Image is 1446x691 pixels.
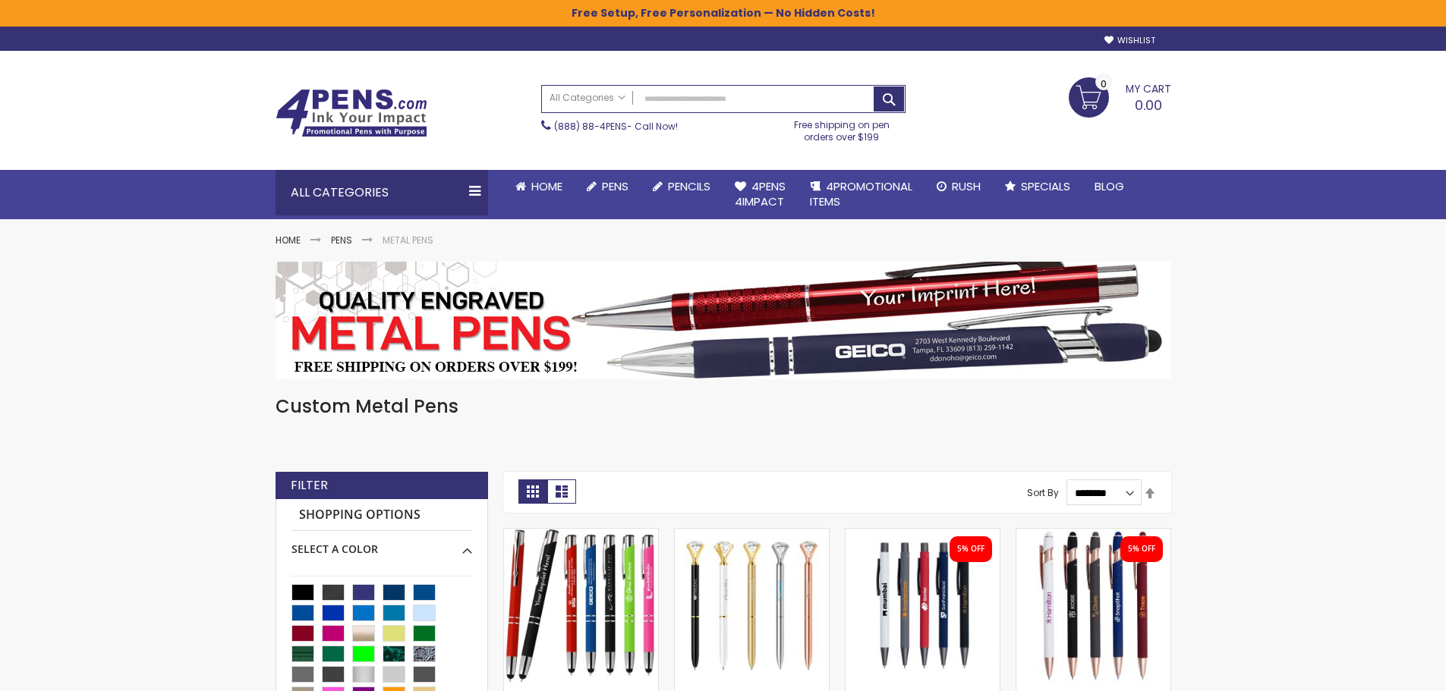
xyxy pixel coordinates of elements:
[1095,178,1124,194] span: Blog
[531,178,562,194] span: Home
[542,86,633,111] a: All Categories
[1101,77,1107,91] span: 0
[503,170,575,203] a: Home
[550,92,625,104] span: All Categories
[276,89,427,137] img: 4Pens Custom Pens and Promotional Products
[957,544,984,554] div: 5% OFF
[735,178,786,209] span: 4Pens 4impact
[291,477,328,494] strong: Filter
[575,170,641,203] a: Pens
[846,528,1000,541] a: Personalized Recycled Fleetwood Satin Soft Touch Gel Click Pen
[723,170,798,219] a: 4Pens4impact
[276,234,301,247] a: Home
[675,529,829,683] img: Personalized Diamond-III Crystal Clear Brass Pen
[1016,529,1170,683] img: Custom Lexi Rose Gold Stylus Soft Touch Recycled Aluminum Pen
[1128,544,1155,554] div: 5% OFF
[952,178,981,194] span: Rush
[276,394,1171,419] h1: Custom Metal Pens
[276,262,1171,379] img: Metal Pens
[1104,35,1155,46] a: Wishlist
[778,113,906,143] div: Free shipping on pen orders over $199
[276,170,488,215] div: All Categories
[554,120,627,133] a: (888) 88-4PENS
[798,170,925,219] a: 4PROMOTIONALITEMS
[925,170,993,203] a: Rush
[1021,178,1070,194] span: Specials
[641,170,723,203] a: Pencils
[554,120,678,133] span: - Call Now!
[291,531,472,557] div: Select A Color
[846,529,1000,683] img: Personalized Recycled Fleetwood Satin Soft Touch Gel Click Pen
[504,528,658,541] a: Paramount Custom Metal Stylus® Pens -Special Offer
[993,170,1082,203] a: Specials
[518,479,547,504] strong: Grid
[1069,77,1171,115] a: 0.00 0
[602,178,628,194] span: Pens
[1027,486,1059,499] label: Sort By
[291,499,472,532] strong: Shopping Options
[383,234,433,247] strong: Metal Pens
[668,178,710,194] span: Pencils
[1082,170,1136,203] a: Blog
[675,528,829,541] a: Personalized Diamond-III Crystal Clear Brass Pen
[331,234,352,247] a: Pens
[1016,528,1170,541] a: Custom Lexi Rose Gold Stylus Soft Touch Recycled Aluminum Pen
[1135,96,1162,115] span: 0.00
[504,529,658,683] img: Paramount Custom Metal Stylus® Pens -Special Offer
[810,178,912,209] span: 4PROMOTIONAL ITEMS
